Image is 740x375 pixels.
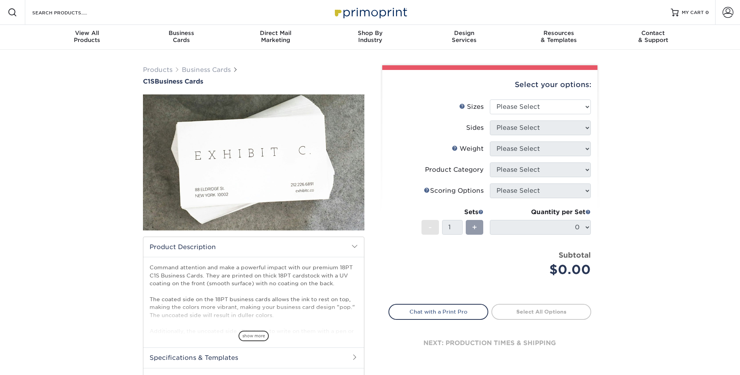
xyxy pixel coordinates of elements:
[323,30,417,37] span: Shop By
[228,30,323,44] div: Marketing
[40,30,134,37] span: View All
[150,263,358,374] p: Command attention and make a powerful impact with our premium 18PT C1S Business Cards. They are p...
[512,25,606,50] a: Resources& Templates
[31,8,107,17] input: SEARCH PRODUCTS.....
[490,208,591,217] div: Quantity per Set
[134,25,228,50] a: BusinessCards
[143,237,364,257] h2: Product Description
[331,4,409,21] img: Primoprint
[466,123,484,133] div: Sides
[143,52,364,273] img: C1S 01
[143,78,364,85] a: C1SBusiness Cards
[182,66,231,73] a: Business Cards
[421,208,484,217] div: Sets
[388,320,591,366] div: next: production times & shipping
[40,30,134,44] div: Products
[323,30,417,44] div: Industry
[143,66,172,73] a: Products
[606,30,700,37] span: Contact
[496,260,591,279] div: $0.00
[388,70,591,99] div: Select your options:
[143,78,364,85] h1: Business Cards
[417,30,512,37] span: Design
[388,304,488,319] a: Chat with a Print Pro
[323,25,417,50] a: Shop ByIndustry
[606,25,700,50] a: Contact& Support
[452,144,484,153] div: Weight
[428,222,432,233] span: -
[512,30,606,37] span: Resources
[40,25,134,50] a: View AllProducts
[559,251,591,259] strong: Subtotal
[472,222,477,233] span: +
[239,331,269,341] span: show more
[459,102,484,112] div: Sizes
[143,347,364,368] h2: Specifications & Templates
[134,30,228,37] span: Business
[417,25,512,50] a: DesignServices
[606,30,700,44] div: & Support
[512,30,606,44] div: & Templates
[228,25,323,50] a: Direct MailMarketing
[424,186,484,195] div: Scoring Options
[705,10,709,15] span: 0
[228,30,323,37] span: Direct Mail
[491,304,591,319] a: Select All Options
[143,78,155,85] span: C1S
[425,165,484,174] div: Product Category
[682,9,704,16] span: MY CART
[134,30,228,44] div: Cards
[417,30,512,44] div: Services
